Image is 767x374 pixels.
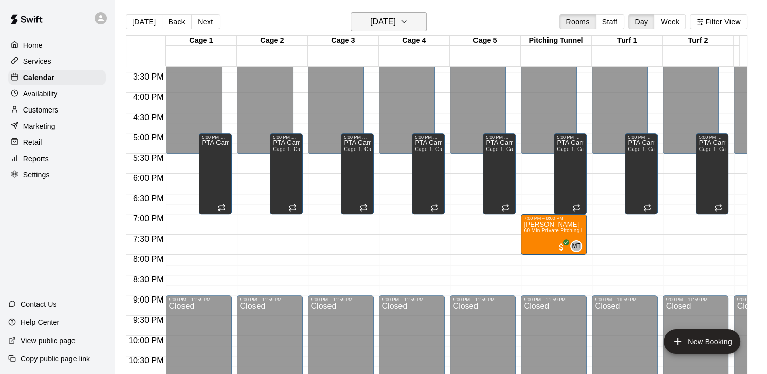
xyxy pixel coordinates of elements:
p: Contact Us [21,299,57,309]
span: 8:30 PM [131,275,166,284]
button: Day [628,14,654,29]
p: Copy public page link [21,354,90,364]
div: 5:00 PM – 7:00 PM [628,135,654,140]
a: Services [8,54,106,69]
div: Pitching Tunnel [521,36,592,46]
a: Home [8,38,106,53]
div: 5:00 PM – 7:00 PM: PTA Camps [625,133,658,214]
a: Reports [8,151,106,166]
div: 9:00 PM – 11:59 PM [453,297,513,302]
span: Recurring event [714,204,722,212]
span: 9:30 PM [131,316,166,324]
div: Cage 2 [237,36,308,46]
div: 9:00 PM – 11:59 PM [382,297,442,302]
span: 6:30 PM [131,194,166,203]
span: Cage 1, Cage 2, Cage 3, Cage 4, Cage 5, Pitching Tunnel, RecPlex, Turf 1, Turf 2 [486,146,683,152]
div: 5:00 PM – 7:00 PM: PTA Camps [554,133,587,214]
div: 5:00 PM – 7:00 PM [202,135,229,140]
div: 9:00 PM – 11:59 PM [311,297,371,302]
button: Filter View [690,14,747,29]
button: Back [162,14,192,29]
p: Help Center [21,317,59,327]
a: Settings [8,167,106,182]
div: 5:00 PM – 7:00 PM [415,135,442,140]
div: 5:00 PM – 7:00 PM: PTA Camps [341,133,374,214]
p: Retail [23,137,42,147]
h6: [DATE] [370,15,396,29]
div: 5:00 PM – 7:00 PM: PTA Camps [412,133,445,214]
span: Recurring event [501,204,509,212]
div: 5:00 PM – 7:00 PM [699,135,725,140]
a: Marketing [8,119,106,134]
p: Settings [23,170,50,180]
button: Staff [596,14,625,29]
span: MT [572,241,581,251]
span: 5:30 PM [131,154,166,162]
a: Calendar [8,70,106,85]
span: Mike Thrun [574,240,582,252]
p: Marketing [23,121,55,131]
button: [DATE] [126,14,162,29]
span: Cage 1, Cage 2, Cage 3, Cage 4, Cage 5, Pitching Tunnel, RecPlex, Turf 1, Turf 2 [273,146,470,152]
span: Recurring event [572,204,580,212]
div: 5:00 PM – 7:00 PM [486,135,513,140]
span: 60 Min Private Pitching Lesson [524,228,598,233]
button: Rooms [559,14,596,29]
div: Cage 4 [379,36,450,46]
span: 9:00 PM [131,295,166,304]
button: Week [654,14,686,29]
span: 4:00 PM [131,93,166,101]
span: Recurring event [359,204,368,212]
span: 3:30 PM [131,72,166,81]
span: Cage 1, Cage 2, Cage 3, Cage 4, Cage 5, Pitching Tunnel, RecPlex, Turf 1, Turf 2 [415,146,612,152]
div: 5:00 PM – 7:00 PM: PTA Camps [483,133,516,214]
div: 7:00 PM – 8:00 PM: Wyatt Tadeo [521,214,587,255]
button: Next [191,14,220,29]
div: 5:00 PM – 7:00 PM [557,135,583,140]
div: Turf 1 [592,36,663,46]
div: Cage 3 [308,36,379,46]
div: Turf 2 [663,36,734,46]
div: Cage 1 [166,36,237,46]
div: 5:00 PM – 7:00 PM [273,135,300,140]
p: View public page [21,335,76,346]
span: 7:00 PM [131,214,166,223]
div: 5:00 PM – 7:00 PM: PTA Camps [696,133,728,214]
div: 9:00 PM – 11:59 PM [240,297,300,302]
div: 5:00 PM – 7:00 PM: PTA Camps [270,133,303,214]
div: Cage 5 [450,36,521,46]
div: 5:00 PM – 7:00 PM [344,135,371,140]
p: Reports [23,154,49,164]
span: Cage 1, Cage 2, Cage 3, Cage 4, Cage 5, Pitching Tunnel, RecPlex, Turf 1, Turf 2 [557,146,754,152]
div: 7:00 PM – 8:00 PM [524,216,583,221]
span: Recurring event [430,204,439,212]
span: 10:30 PM [126,356,166,365]
div: Mike Thrun [570,240,582,252]
p: Customers [23,105,58,115]
span: 7:30 PM [131,235,166,243]
span: 5:00 PM [131,133,166,142]
span: Cage 1, Cage 2, Cage 3, Cage 4, Cage 5, Pitching Tunnel, RecPlex, Turf 1, Turf 2 [344,146,541,152]
p: Calendar [23,72,54,83]
div: 5:00 PM – 7:00 PM: PTA Camps [199,133,232,214]
span: 6:00 PM [131,174,166,182]
span: 4:30 PM [131,113,166,122]
span: Recurring event [288,204,297,212]
p: Services [23,56,51,66]
div: 9:00 PM – 11:59 PM [169,297,229,302]
a: Retail [8,135,106,150]
a: Availability [8,86,106,101]
a: Customers [8,102,106,118]
span: 8:00 PM [131,255,166,264]
span: All customers have paid [556,242,566,252]
p: Availability [23,89,58,99]
p: Home [23,40,43,50]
